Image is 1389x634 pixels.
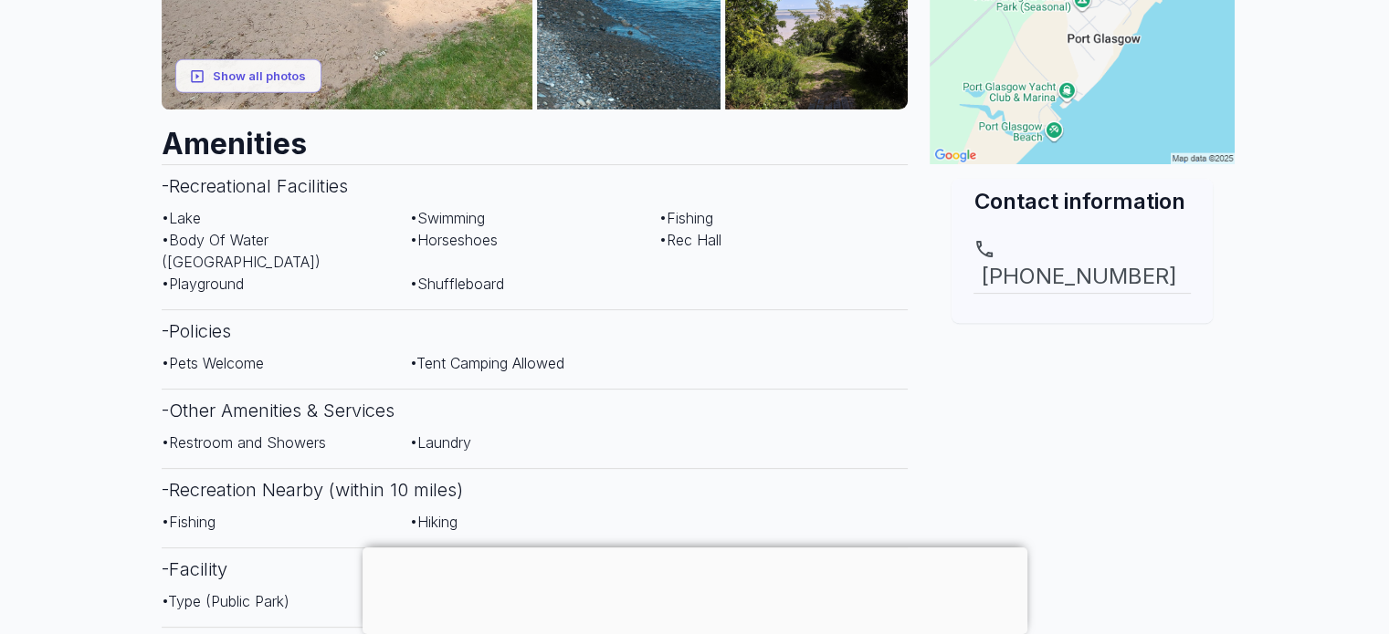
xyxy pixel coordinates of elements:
[162,592,289,610] span: • Type (Public Park)
[162,209,201,227] span: • Lake
[659,209,713,227] span: • Fishing
[162,275,244,293] span: • Playground
[162,433,326,452] span: • Restroom and Showers
[162,109,909,164] h2: Amenities
[162,513,216,531] span: • Fishing
[410,231,498,249] span: • Horseshoes
[363,547,1027,629] iframe: Advertisement
[410,354,564,372] span: • Tent Camping Allowed
[973,238,1191,293] a: [PHONE_NUMBER]
[410,209,485,227] span: • Swimming
[410,275,504,293] span: • Shuffleboard
[162,309,909,352] h3: - Policies
[162,468,909,511] h3: - Recreation Nearby (within 10 miles)
[659,231,721,249] span: • Rec Hall
[162,547,909,590] h3: - Facility
[410,513,458,531] span: • Hiking
[973,186,1191,216] h2: Contact information
[162,164,909,207] h3: - Recreational Facilities
[162,354,264,372] span: • Pets Welcome
[162,231,321,271] span: • Body Of Water ([GEOGRAPHIC_DATA])
[930,323,1235,551] iframe: Advertisement
[410,433,471,452] span: • Laundry
[175,59,321,93] button: Show all photos
[162,389,909,431] h3: - Other Amenities & Services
